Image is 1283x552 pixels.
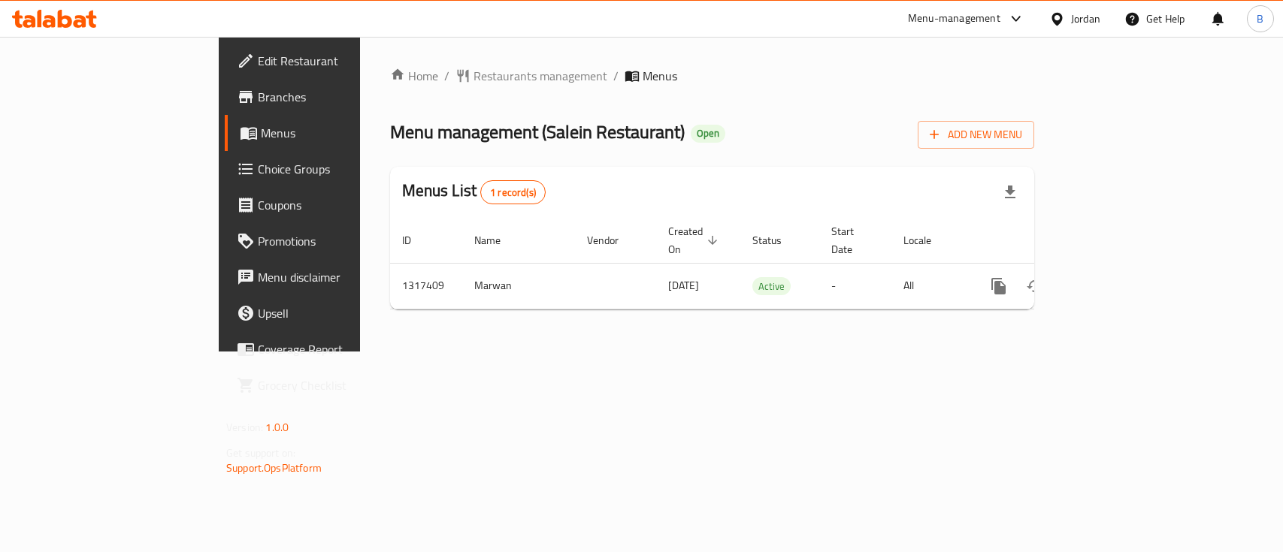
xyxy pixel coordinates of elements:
button: Add New Menu [918,121,1034,149]
a: Coupons [225,187,433,223]
div: Menu-management [908,10,1000,28]
nav: breadcrumb [390,67,1034,85]
th: Actions [969,218,1137,264]
span: Edit Restaurant [258,52,421,70]
span: 1 record(s) [481,186,545,200]
a: Restaurants management [455,67,607,85]
span: Status [752,231,801,249]
span: Add New Menu [930,125,1022,144]
span: Created On [668,222,722,258]
span: Upsell [258,304,421,322]
a: Support.OpsPlatform [226,458,322,478]
button: Change Status [1017,268,1053,304]
button: more [981,268,1017,304]
a: Menus [225,115,433,151]
span: Version: [226,418,263,437]
a: Choice Groups [225,151,433,187]
span: Branches [258,88,421,106]
span: Promotions [258,232,421,250]
span: Active [752,278,791,295]
div: Open [691,125,725,143]
a: Edit Restaurant [225,43,433,79]
table: enhanced table [390,218,1137,309]
a: Branches [225,79,433,115]
a: Promotions [225,223,433,259]
a: Coverage Report [225,331,433,367]
span: [DATE] [668,276,699,295]
span: Menu management ( Salein Restaurant ) [390,115,685,149]
a: Upsell [225,295,433,331]
td: All [891,263,969,309]
span: Locale [903,231,951,249]
td: Marwan [462,263,575,309]
span: Open [691,127,725,140]
td: - [819,263,891,309]
div: Export file [992,174,1028,210]
span: Menus [261,124,421,142]
a: Grocery Checklist [225,367,433,403]
span: Coverage Report [258,340,421,358]
span: ID [402,231,431,249]
div: Total records count [480,180,546,204]
span: Get support on: [226,443,295,463]
li: / [613,67,619,85]
li: / [444,67,449,85]
h2: Menus List [402,179,546,204]
span: B [1257,11,1263,27]
div: Active [752,277,791,295]
span: Menus [643,67,677,85]
span: Coupons [258,196,421,214]
span: Choice Groups [258,160,421,178]
div: Jordan [1071,11,1100,27]
span: Vendor [587,231,638,249]
span: Start Date [831,222,873,258]
span: Menu disclaimer [258,268,421,286]
span: 1.0.0 [265,418,289,437]
span: Grocery Checklist [258,376,421,394]
span: Restaurants management [474,67,607,85]
a: Menu disclaimer [225,259,433,295]
span: Name [474,231,520,249]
